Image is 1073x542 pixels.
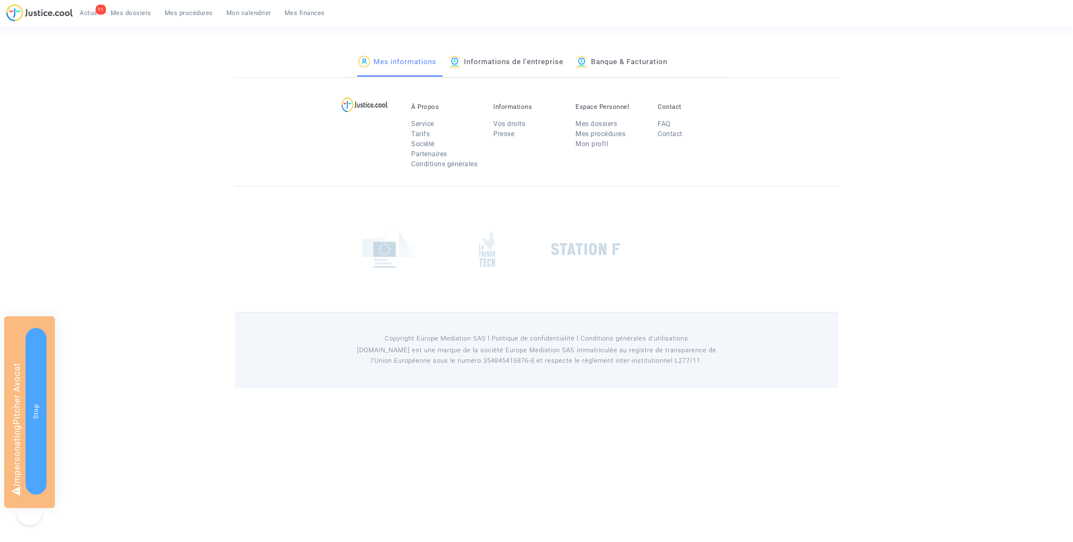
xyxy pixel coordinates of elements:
img: icon-banque.svg [576,56,588,67]
a: Mes dossiers [104,7,158,19]
a: Mes dossiers [575,120,617,128]
a: Presse [493,130,514,138]
img: logo-lg.svg [342,97,388,112]
span: Actus [80,9,97,17]
span: Mes procédures [165,9,213,17]
span: Mes dossiers [111,9,151,17]
p: À Propos [411,103,481,111]
p: [DOMAIN_NAME] est une marque de la société Europe Mediation SAS immatriculée au registre de tr... [346,345,728,366]
a: Tarifs [411,130,430,138]
a: Informations de l'entreprise [449,48,563,77]
a: Mes finances [278,7,332,19]
p: Contact [658,103,727,111]
img: jc-logo.svg [6,4,73,21]
a: FAQ [658,120,671,128]
a: Mes procédures [158,7,220,19]
a: Mes procédures [575,130,625,138]
a: Mon profil [575,140,608,148]
a: Mon calendrier [220,7,278,19]
iframe: Help Scout Beacon - Open [17,500,42,525]
img: europe_commision.png [363,231,415,268]
a: Contact [658,130,682,138]
span: Mes finances [285,9,325,17]
a: Conditions générales [411,160,477,168]
img: french_tech.png [479,232,495,267]
a: 11Actus [73,7,104,19]
div: Impersonating [4,316,55,508]
p: Informations [493,103,563,111]
p: Espace Personnel [575,103,645,111]
div: 11 [96,5,106,15]
img: icon-passager.svg [358,56,370,67]
p: Copyright Europe Mediation SAS l Politique de confidentialité l Conditions générales d’utilisa... [346,333,728,344]
a: Vos droits [493,120,525,128]
img: stationf.png [551,243,620,256]
a: Société [411,140,435,148]
span: Mon calendrier [226,9,271,17]
a: Service [411,120,434,128]
a: Banque & Facturation [576,48,667,77]
img: icon-banque.svg [449,56,461,67]
a: Mes informations [358,48,436,77]
a: Partenaires [411,150,447,158]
